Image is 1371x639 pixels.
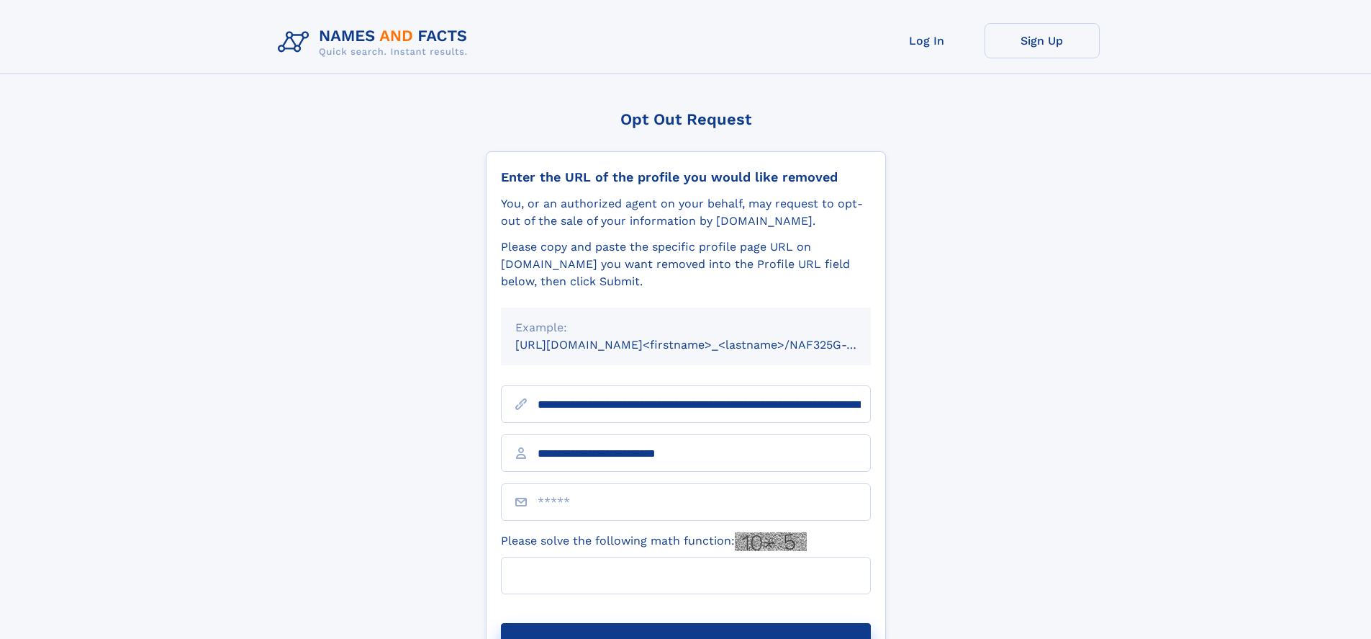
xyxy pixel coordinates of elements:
[515,319,856,336] div: Example:
[501,238,871,290] div: Please copy and paste the specific profile page URL on [DOMAIN_NAME] you want removed into the Pr...
[985,23,1100,58] a: Sign Up
[486,110,886,128] div: Opt Out Request
[869,23,985,58] a: Log In
[501,532,807,551] label: Please solve the following math function:
[501,195,871,230] div: You, or an authorized agent on your behalf, may request to opt-out of the sale of your informatio...
[272,23,479,62] img: Logo Names and Facts
[515,338,898,352] small: [URL][DOMAIN_NAME]<firstname>_<lastname>/NAF325G-xxxxxxxx
[501,169,871,185] div: Enter the URL of the profile you would like removed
